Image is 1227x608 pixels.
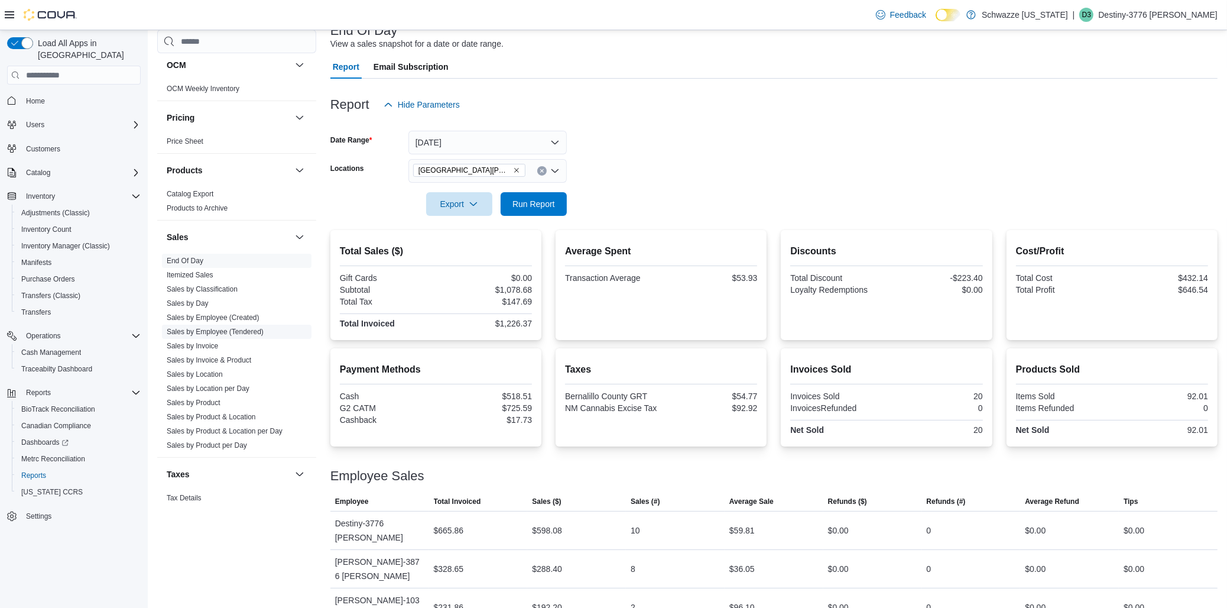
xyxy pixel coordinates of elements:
[340,297,434,306] div: Total Tax
[21,509,56,523] a: Settings
[167,189,213,199] span: Catalog Export
[167,284,238,294] span: Sales by Classification
[17,206,95,220] a: Adjustments (Classic)
[167,399,220,407] a: Sales by Product
[1016,392,1110,401] div: Items Sold
[936,9,960,21] input: Dark Mode
[26,96,45,106] span: Home
[1082,8,1091,22] span: D3
[17,239,115,253] a: Inventory Manager (Classic)
[21,166,141,180] span: Catalog
[2,140,145,157] button: Customers
[21,405,95,414] span: BioTrack Reconciliation
[21,274,75,284] span: Purchase Orders
[333,55,359,79] span: Report
[17,402,141,416] span: BioTrack Reconciliation
[157,134,316,153] div: Pricing
[1016,273,1110,283] div: Total Cost
[12,484,145,500] button: [US_STATE] CCRS
[167,468,190,480] h3: Taxes
[17,305,141,319] span: Transfers
[12,238,145,254] button: Inventory Manager (Classic)
[17,485,141,499] span: Washington CCRS
[167,271,213,279] a: Itemized Sales
[1025,523,1046,538] div: $0.00
[12,401,145,418] button: BioTrack Reconciliation
[17,362,141,376] span: Traceabilty Dashboard
[729,497,774,506] span: Average Sale
[2,507,145,525] button: Settings
[17,289,85,303] a: Transfers (Classic)
[167,112,290,124] button: Pricing
[664,273,758,283] div: $53.93
[340,403,434,413] div: G2 CATM
[340,273,434,283] div: Gift Cards
[330,38,504,50] div: View a sales snapshot for a date or date range.
[167,164,290,176] button: Products
[167,341,218,351] span: Sales by Invoice
[434,562,464,576] div: $328.65
[26,144,60,154] span: Customers
[21,438,69,447] span: Dashboards
[12,361,145,377] button: Traceabilty Dashboard
[1114,425,1208,435] div: 92.01
[1124,562,1144,576] div: $0.00
[24,9,77,21] img: Cova
[167,384,249,393] span: Sales by Location per Day
[21,189,60,203] button: Inventory
[17,468,141,483] span: Reports
[12,287,145,304] button: Transfers (Classic)
[631,523,640,538] div: 10
[167,468,290,480] button: Taxes
[21,141,141,156] span: Customers
[167,285,238,293] a: Sales by Classification
[729,523,755,538] div: $59.81
[12,418,145,434] button: Canadian Compliance
[167,342,218,350] a: Sales by Invoice
[17,345,86,360] a: Cash Management
[21,94,50,108] a: Home
[408,131,567,154] button: [DATE]
[1025,497,1079,506] span: Average Refund
[157,491,316,524] div: Taxes
[167,84,239,93] span: OCM Weekly Inventory
[17,452,90,466] a: Metrc Reconciliation
[17,272,80,286] a: Purchase Orders
[330,24,398,38] h3: End Of Day
[1016,403,1110,413] div: Items Refunded
[330,469,424,483] h3: Employee Sales
[532,562,562,576] div: $288.40
[167,356,251,364] a: Sales by Invoice & Product
[890,9,926,21] span: Feedback
[167,412,256,422] span: Sales by Product & Location
[17,289,141,303] span: Transfers (Classic)
[330,550,429,588] div: [PERSON_NAME]-3876 [PERSON_NAME]
[828,497,867,506] span: Refunds ($)
[17,239,141,253] span: Inventory Manager (Classic)
[565,392,659,401] div: Bernalillo County GRT
[157,82,316,101] div: OCM
[17,256,141,270] span: Manifests
[167,231,290,243] button: Sales
[1073,8,1075,22] p: |
[2,188,145,205] button: Inventory
[790,392,884,401] div: Invoices Sold
[828,562,849,576] div: $0.00
[26,120,44,130] span: Users
[167,59,186,71] h3: OCM
[167,270,213,280] span: Itemized Sales
[340,392,434,401] div: Cash
[1114,403,1208,413] div: 0
[167,328,264,336] a: Sales by Employee (Tendered)
[17,256,56,270] a: Manifests
[330,98,369,112] h3: Report
[26,192,55,201] span: Inventory
[21,471,46,480] span: Reports
[438,285,532,295] div: $1,078.68
[330,135,372,145] label: Date Range
[167,426,283,436] span: Sales by Product & Location per Day
[167,427,283,435] a: Sales by Product & Location per Day
[12,451,145,467] button: Metrc Reconciliation
[889,273,983,283] div: -$223.40
[21,364,92,374] span: Traceabilty Dashboard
